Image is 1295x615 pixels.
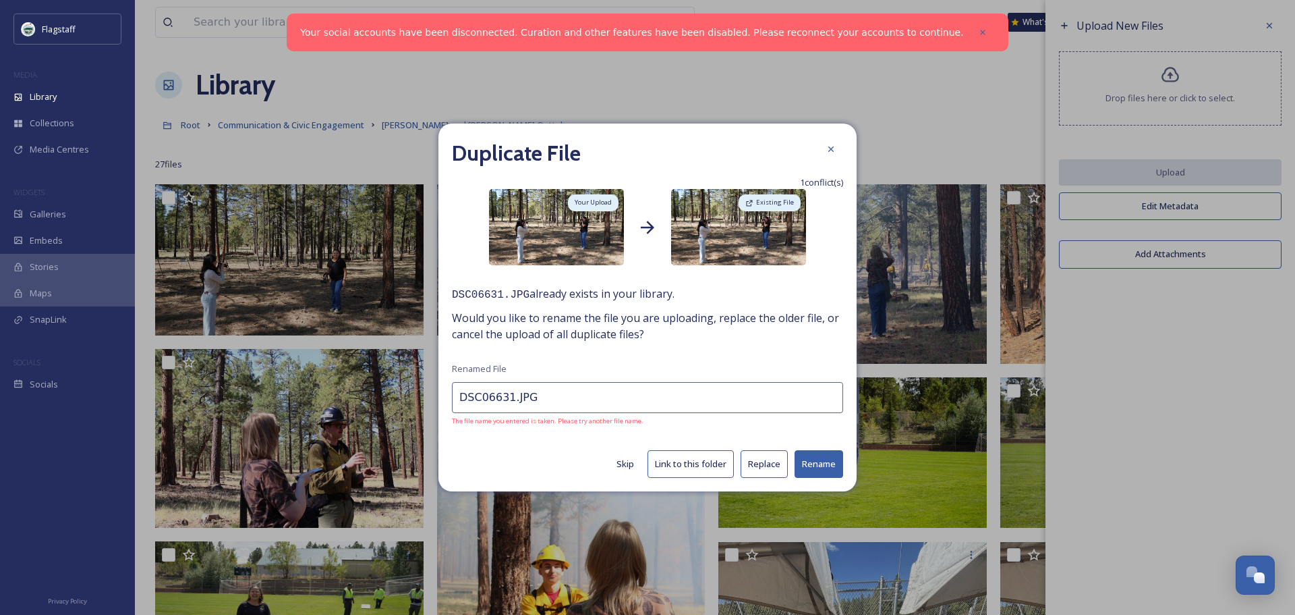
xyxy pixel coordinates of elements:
span: Would you like to rename the file you are uploading, replace the older file, or cancel the upload... [452,310,843,342]
span: The file name you entered is taken. Please try another file name. [452,417,843,426]
span: Existing File [756,198,794,207]
span: Embeds [30,234,63,247]
span: SOCIALS [13,357,40,367]
a: Existing File [737,192,803,213]
h2: Duplicate File [452,137,581,169]
span: WIDGETS [13,187,45,197]
span: Stories [30,261,59,273]
a: Privacy Policy [48,592,87,608]
button: Open Chat [1236,556,1275,595]
button: Link to this folder [647,450,734,478]
button: Rename [795,450,843,478]
span: Socials [30,378,58,391]
span: Flagstaff [42,23,76,35]
input: My file [452,382,843,413]
a: Your social accounts have been disconnected. Curation and other features have been disabled. Plea... [300,26,963,40]
span: Library [30,90,57,103]
span: Galleries [30,208,66,221]
img: 58ecfd57-739c-408d-89cc-2441ba47f724.jpg [671,189,806,265]
span: SnapLink [30,313,67,326]
span: Privacy Policy [48,597,87,606]
button: Skip [610,451,641,477]
span: already exists in your library. [452,286,843,303]
span: Renamed File [452,363,507,375]
span: Maps [30,287,52,300]
kbd: DSC06631.JPG [452,289,529,301]
span: Your Upload [575,198,612,207]
span: 1 conflict(s) [800,176,843,189]
span: Media Centres [30,143,89,156]
img: images%20%282%29.jpeg [22,22,35,36]
span: MEDIA [13,70,37,80]
span: Collections [30,117,74,130]
button: Replace [741,450,788,478]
